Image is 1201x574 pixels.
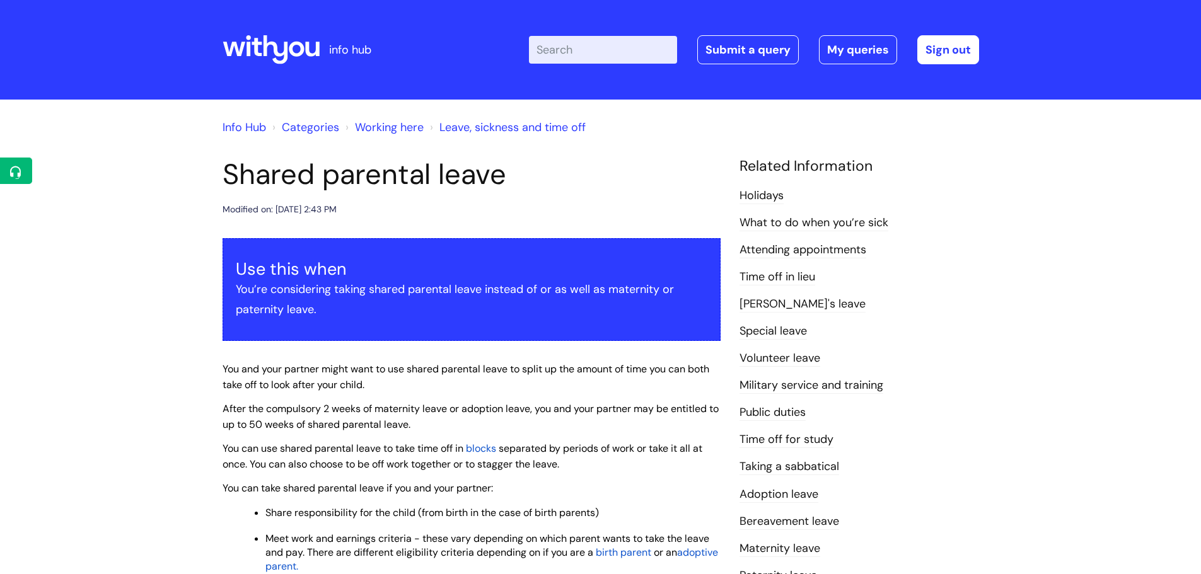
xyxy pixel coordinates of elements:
a: Maternity leave [740,541,820,557]
a: Working here [355,120,424,135]
h1: Shared parental leave [223,158,721,192]
span: You and your partner might want to use shared parental leave to split up the amount of time you c... [223,362,709,391]
a: Time off for study [740,432,833,448]
a: Volunteer leave [740,350,820,367]
h3: Use this when [236,259,707,279]
a: birth parent [596,546,651,559]
input: Search [529,36,677,64]
p: info hub [329,40,371,60]
span: You can use shared parental leave to take time off in [223,442,463,455]
a: My queries [819,35,897,64]
li: Solution home [269,117,339,137]
div: Modified on: [DATE] 2:43 PM [223,202,337,217]
a: adoptive parent. [265,546,718,573]
a: Holidays [740,188,784,204]
span: blocks [466,442,496,455]
div: | - [529,35,979,64]
a: Leave, sickness and time off [439,120,586,135]
span: Share responsibility for the child (from birth in the case of birth parents) [265,506,599,519]
a: Attending appointments [740,242,866,258]
span: Meet work and earnings criteria - these vary depending on which parent wants to take the leave an... [265,532,709,559]
p: You’re considering taking shared parental leave instead of or as well as maternity or paternity l... [236,279,707,320]
a: Military service and training [740,377,883,394]
a: What to do when you’re sick [740,215,888,231]
a: Categories [282,120,339,135]
a: Special leave [740,323,807,340]
a: Time off in lieu [740,269,815,285]
li: Working here [342,117,424,137]
li: Leave, sickness and time off [427,117,586,137]
span: or an [654,546,677,559]
span: After the compulsory 2 weeks of maternity leave or adoption leave, you and your partner may be en... [223,402,719,431]
span: You can take shared parental leave if you and your partner: [223,481,493,495]
a: [PERSON_NAME]'s leave [740,296,866,313]
span: separated by periods of work or take it all at once. You can also choose to be off work together ... [223,442,702,471]
a: Submit a query [697,35,799,64]
h4: Related Information [740,158,979,175]
a: Info Hub [223,120,266,135]
a: Adoption leave [740,486,818,503]
a: blocks [466,440,496,456]
a: Public duties [740,405,806,421]
a: Taking a sabbatical [740,459,839,475]
a: Sign out [917,35,979,64]
a: Bereavement leave [740,514,839,530]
